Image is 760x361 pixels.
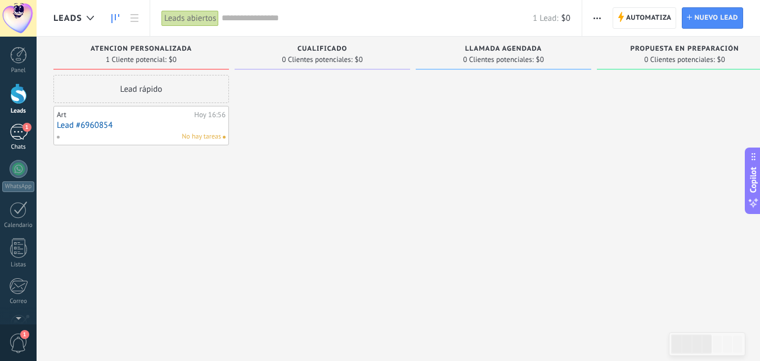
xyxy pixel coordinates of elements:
div: Leads [2,108,35,115]
span: ATENCION PERSONALIZADA [91,45,192,53]
span: No hay nada asignado [223,136,226,139]
a: Nuevo lead [682,7,743,29]
div: WhatsApp [2,181,34,192]
a: Leads [106,7,125,29]
span: Leads [53,13,82,24]
div: Listas [2,261,35,269]
span: 1 Cliente potencial: [106,56,167,63]
a: Automatiza [613,7,677,29]
span: 1 Lead: [533,13,558,24]
span: $0 [355,56,363,63]
span: $0 [169,56,177,63]
span: No hay tareas [182,132,221,142]
div: Hoy 16:56 [194,110,226,119]
span: $0 [561,13,570,24]
span: $0 [717,56,725,63]
div: Chats [2,144,35,151]
span: Copilot [748,167,759,193]
div: Calendario [2,222,35,229]
span: Automatiza [626,8,672,28]
span: Llamada agendada [465,45,542,53]
a: Lead #6960854 [57,121,226,130]
span: 0 Clientes potenciales: [463,56,533,63]
div: Leads abiertos [161,10,219,26]
div: Llamada agendada [421,45,586,55]
button: Más [589,7,605,29]
span: Propuesta en preparación [631,45,739,53]
div: Cualificado [240,45,404,55]
span: Nuevo lead [694,8,738,28]
span: $0 [536,56,544,63]
div: Lead rápido [53,75,229,103]
a: Lista [125,7,144,29]
div: Panel [2,67,35,74]
div: Correo [2,298,35,305]
div: ATENCION PERSONALIZADA [59,45,223,55]
span: 0 Clientes potenciales: [282,56,352,63]
div: Art [57,110,191,119]
span: 1 [23,123,32,132]
span: 0 Clientes potenciales: [644,56,714,63]
span: Cualificado [298,45,348,53]
span: 1 [20,330,29,339]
